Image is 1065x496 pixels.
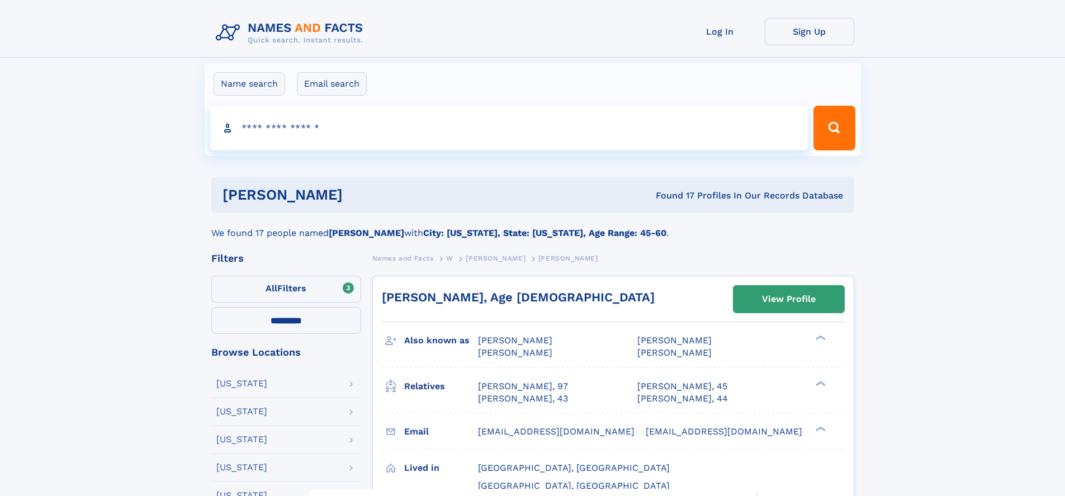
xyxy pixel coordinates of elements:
[423,228,666,238] b: City: [US_STATE], State: [US_STATE], Age Range: 45-60
[478,380,568,393] a: [PERSON_NAME], 97
[297,72,367,96] label: Email search
[329,228,404,238] b: [PERSON_NAME]
[478,480,670,491] span: [GEOGRAPHIC_DATA], [GEOGRAPHIC_DATA]
[211,253,361,263] div: Filters
[214,72,285,96] label: Name search
[210,106,809,150] input: search input
[404,422,478,441] h3: Email
[637,380,727,393] a: [PERSON_NAME], 45
[478,426,635,437] span: [EMAIL_ADDRESS][DOMAIN_NAME]
[637,347,712,358] span: [PERSON_NAME]
[216,463,267,472] div: [US_STATE]
[404,377,478,396] h3: Relatives
[813,106,855,150] button: Search Button
[211,213,854,240] div: We found 17 people named with .
[404,331,478,350] h3: Also known as
[478,462,670,473] span: [GEOGRAPHIC_DATA], [GEOGRAPHIC_DATA]
[466,254,526,262] span: [PERSON_NAME]
[266,283,277,294] span: All
[211,18,372,48] img: Logo Names and Facts
[762,286,816,312] div: View Profile
[538,254,598,262] span: [PERSON_NAME]
[372,251,434,265] a: Names and Facts
[637,335,712,346] span: [PERSON_NAME]
[765,18,854,45] a: Sign Up
[478,393,568,405] a: [PERSON_NAME], 43
[216,435,267,444] div: [US_STATE]
[404,459,478,478] h3: Lived in
[646,426,802,437] span: [EMAIL_ADDRESS][DOMAIN_NAME]
[499,190,843,202] div: Found 17 Profiles In Our Records Database
[478,335,552,346] span: [PERSON_NAME]
[637,393,728,405] a: [PERSON_NAME], 44
[813,380,826,387] div: ❯
[466,251,526,265] a: [PERSON_NAME]
[216,407,267,416] div: [US_STATE]
[211,276,361,303] label: Filters
[446,254,453,262] span: W
[216,379,267,388] div: [US_STATE]
[813,334,826,342] div: ❯
[382,290,655,304] a: [PERSON_NAME], Age [DEMOGRAPHIC_DATA]
[813,425,826,432] div: ❯
[211,347,361,357] div: Browse Locations
[446,251,453,265] a: W
[733,286,844,313] a: View Profile
[223,188,499,202] h1: [PERSON_NAME]
[478,347,552,358] span: [PERSON_NAME]
[675,18,765,45] a: Log In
